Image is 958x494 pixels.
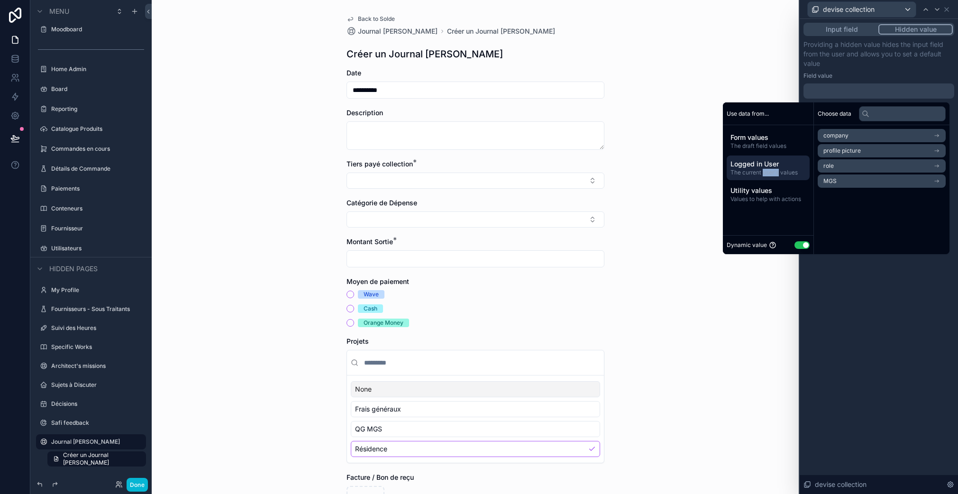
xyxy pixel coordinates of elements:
[51,105,144,113] label: Reporting
[730,133,806,142] span: Form values
[127,478,148,492] button: Done
[347,473,414,481] span: Facture / Bon de reçu
[347,211,604,228] button: Select Button
[730,142,806,150] span: The draft field values
[51,205,144,212] label: Conteneurs
[347,15,395,23] a: Back to Solde
[347,160,413,168] span: Tiers payé collection
[347,69,361,77] span: Date
[823,162,834,170] span: role
[730,195,806,203] span: Values to help with actions
[823,5,875,14] span: devise collection
[878,24,953,35] button: Hidden value
[823,132,849,139] span: company
[51,419,144,427] label: Safi feedback
[807,1,916,18] button: devise collection
[51,381,144,389] label: Sujets à Discuter
[355,424,382,434] span: QG MGS
[63,451,140,467] span: Créer un Journal [PERSON_NAME]
[347,47,503,61] h1: Créer un Journal [PERSON_NAME]
[51,225,144,232] label: Fournisseur
[730,159,806,169] span: Logged in User
[823,177,837,185] span: MGS
[803,72,832,80] label: Field value
[347,375,604,463] div: Suggestions
[51,343,144,351] label: Specific Works
[51,185,144,192] label: Paiements
[803,40,954,68] p: Providing a hidden value hides the input field from the user and allows you to set a default value
[51,400,144,408] label: Décisions
[51,85,144,93] label: Board
[51,165,144,173] label: Détails de Commande
[347,199,417,207] span: Catégorie de Dépense
[49,7,69,16] span: Menu
[805,24,878,35] button: Input field
[818,110,851,118] span: Choose data
[51,286,144,294] label: My Profile
[347,109,383,117] span: Description
[347,238,393,246] span: Montant Sortie
[447,27,555,36] a: Créer un Journal [PERSON_NAME]
[51,125,144,133] label: Catalogue Produits
[358,27,438,36] span: Journal [PERSON_NAME]
[51,245,144,252] label: Utilisateurs
[355,404,401,414] span: Frais généraux
[730,169,806,176] span: The current user's values
[815,480,867,489] span: devise collection
[351,381,600,397] div: None
[727,241,767,249] span: Dynamic value
[51,324,144,332] label: Suivi des Heures
[51,305,144,313] label: Fournisseurs - Sous Traitants
[51,26,144,33] label: Moodboard
[347,27,438,36] a: Journal [PERSON_NAME]
[347,173,604,189] button: Select Button
[47,451,146,467] a: Créer un Journal [PERSON_NAME]
[727,110,769,118] span: Use data from...
[723,125,813,210] div: scrollable content
[823,147,861,155] span: profile picture
[49,264,98,274] span: Hidden pages
[730,186,806,195] span: Utility values
[51,145,144,153] label: Commandes en cours
[51,65,144,73] label: Home Admin
[51,362,144,370] label: Architect's missions
[814,125,949,192] div: scrollable content
[347,277,409,285] span: Moyen de paiement
[347,337,369,345] span: Projets
[51,438,140,446] label: Journal [PERSON_NAME]
[355,444,387,454] span: Résidence
[358,15,395,23] span: Back to Solde
[364,290,379,299] div: Wave
[364,319,403,327] div: Orange Money
[364,304,377,313] div: Cash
